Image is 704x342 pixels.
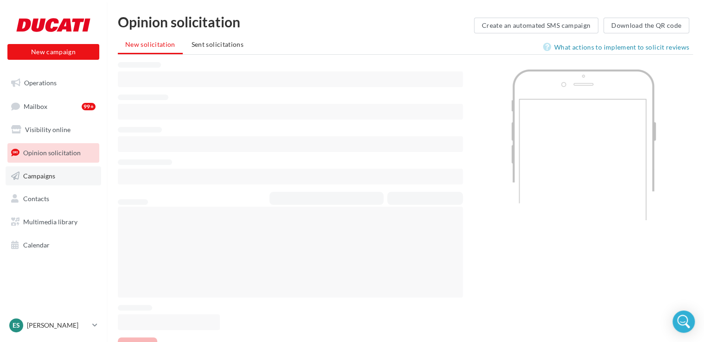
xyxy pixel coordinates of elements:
span: Sent solicitations [192,40,243,48]
a: ES [PERSON_NAME] [7,317,99,334]
span: Calendar [23,241,50,249]
span: Multimedia library [23,218,77,226]
button: Download the QR code [603,18,689,33]
button: New campaign [7,44,99,60]
a: Calendar [6,235,101,255]
span: Contacts [23,195,49,203]
span: Visibility online [25,126,70,133]
div: Opinion solicitation [118,15,474,29]
span: Opinion solicitation [23,149,81,157]
span: ES [13,321,20,330]
div: 99+ [82,103,96,110]
a: Opinion solicitation [6,143,101,163]
a: Visibility online [6,120,101,139]
a: Contacts [6,189,101,209]
div: Open Intercom Messenger [672,310,695,333]
span: Campaigns [23,171,55,179]
a: Operations [6,73,101,93]
a: Mailbox99+ [6,96,101,116]
span: Operations [24,79,57,87]
a: Multimedia library [6,212,101,232]
p: [PERSON_NAME] [27,321,89,330]
button: Create an automated SMS campaign [474,18,598,33]
span: Mailbox [24,102,47,110]
a: What actions to implement to solicit reviews [543,42,693,53]
a: Campaigns [6,166,101,186]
